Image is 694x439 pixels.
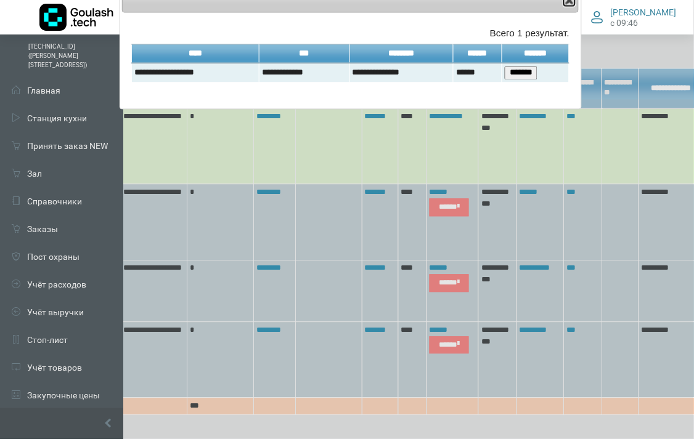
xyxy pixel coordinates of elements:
span: [PERSON_NAME] [611,7,677,18]
span: c 09:46 [611,18,639,28]
button: [PERSON_NAME] c 09:46 [584,4,684,30]
div: Всего 1 результат. [131,26,569,41]
img: Логотип компании Goulash.tech [39,4,113,31]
